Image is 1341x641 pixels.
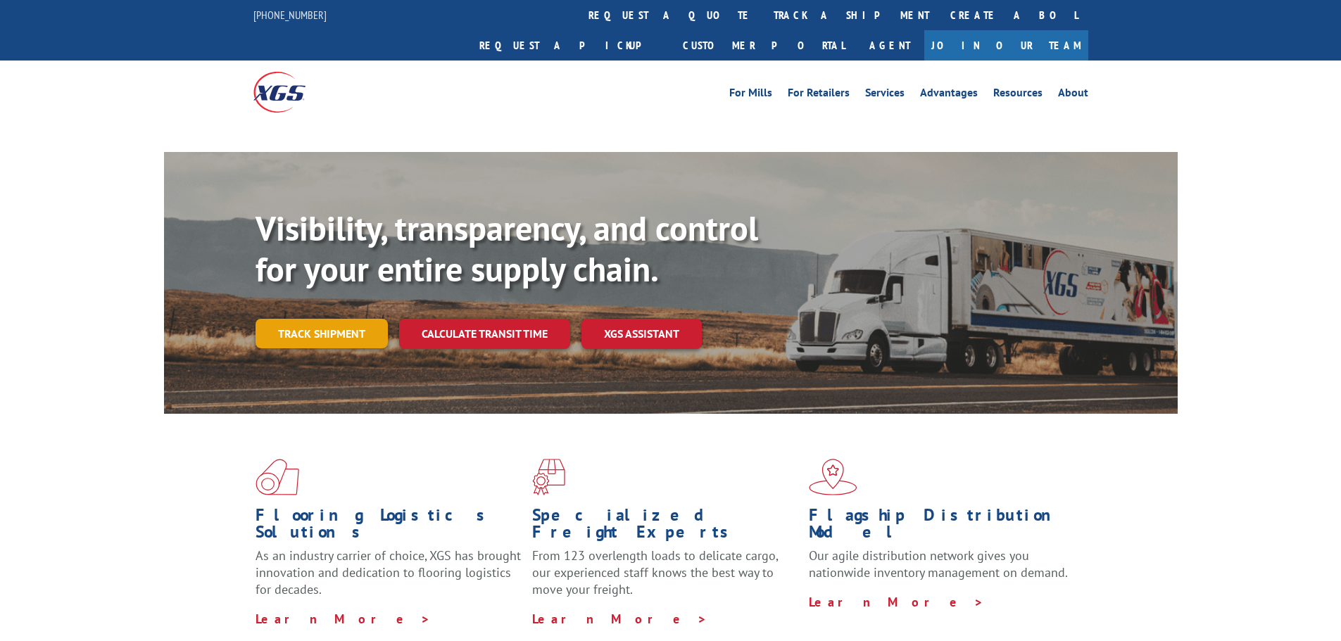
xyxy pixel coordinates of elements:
[256,507,522,547] h1: Flooring Logistics Solutions
[469,30,672,61] a: Request a pickup
[399,319,570,349] a: Calculate transit time
[1058,87,1088,103] a: About
[809,459,857,495] img: xgs-icon-flagship-distribution-model-red
[924,30,1088,61] a: Join Our Team
[809,547,1068,580] span: Our agile distribution network gives you nationwide inventory management on demand.
[532,507,798,547] h1: Specialized Freight Experts
[993,87,1043,103] a: Resources
[855,30,924,61] a: Agent
[809,594,984,610] a: Learn More >
[256,319,388,348] a: Track shipment
[532,611,707,627] a: Learn More >
[920,87,978,103] a: Advantages
[256,611,431,627] a: Learn More >
[788,87,850,103] a: For Retailers
[729,87,772,103] a: For Mills
[809,507,1075,547] h1: Flagship Distribution Model
[253,8,327,22] a: [PHONE_NUMBER]
[532,547,798,610] p: From 123 overlength loads to delicate cargo, our experienced staff knows the best way to move you...
[532,459,565,495] img: xgs-icon-focused-on-flooring-red
[256,206,758,291] b: Visibility, transparency, and control for your entire supply chain.
[581,319,702,349] a: XGS ASSISTANT
[672,30,855,61] a: Customer Portal
[256,547,521,597] span: As an industry carrier of choice, XGS has brought innovation and dedication to flooring logistics...
[865,87,905,103] a: Services
[256,459,299,495] img: xgs-icon-total-supply-chain-intelligence-red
